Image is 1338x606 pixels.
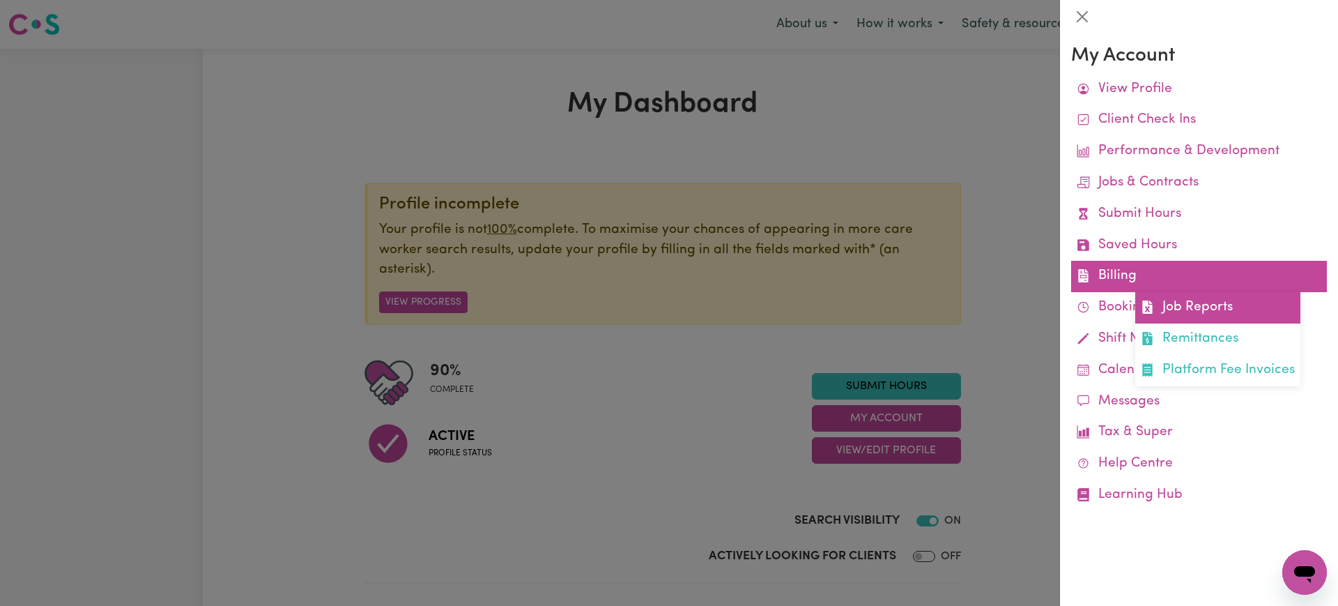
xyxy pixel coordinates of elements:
a: Calendar [1071,355,1327,386]
a: Shift Notes [1071,324,1327,355]
a: BillingJob ReportsRemittancesPlatform Fee Invoices [1071,261,1327,292]
a: Job Reports [1135,292,1300,324]
a: Platform Fee Invoices [1135,355,1300,386]
a: Help Centre [1071,448,1327,480]
a: Tax & Super [1071,417,1327,448]
a: Performance & Development [1071,136,1327,167]
a: Saved Hours [1071,230,1327,262]
a: View Profile [1071,74,1327,105]
a: Bookings [1071,292,1327,324]
a: Remittances [1135,324,1300,355]
a: Submit Hours [1071,199,1327,230]
a: Messages [1071,386,1327,418]
button: Close [1071,6,1093,28]
a: Jobs & Contracts [1071,167,1327,199]
a: Learning Hub [1071,480,1327,511]
h3: My Account [1071,45,1327,68]
iframe: Button to launch messaging window [1282,550,1327,595]
a: Client Check Ins [1071,105,1327,136]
